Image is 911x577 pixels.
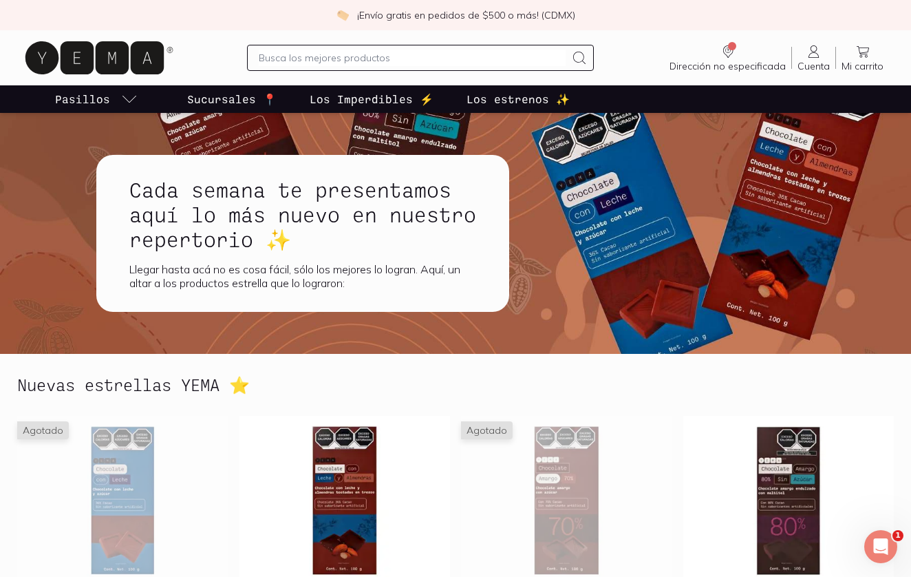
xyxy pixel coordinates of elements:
span: Cuenta [797,60,830,72]
h1: Cada semana te presentamos aquí lo más nuevo en nuestro repertorio ✨ [129,177,476,251]
a: Mi carrito [836,43,889,72]
a: Los estrenos ✨ [464,85,572,113]
h2: Nuevas estrellas YEMA ⭐️ [17,376,250,394]
p: ¡Envío gratis en pedidos de $500 o más! (CDMX) [357,8,575,22]
a: pasillo-todos-link [52,85,140,113]
a: Dirección no especificada [664,43,791,72]
span: Dirección no especificada [669,60,786,72]
div: Llegar hasta acá no es cosa fácil, sólo los mejores lo logran. Aquí, un altar a los productos est... [129,262,476,290]
input: Busca los mejores productos [259,50,566,66]
span: Mi carrito [842,60,883,72]
img: check [336,9,349,21]
a: Cuenta [792,43,835,72]
span: 1 [892,530,903,541]
span: Agotado [461,421,513,439]
a: Los Imperdibles ⚡️ [307,85,436,113]
p: Sucursales 📍 [187,91,277,107]
span: Agotado [17,421,69,439]
p: Pasillos [55,91,110,107]
a: Sucursales 📍 [184,85,279,113]
iframe: Intercom live chat [864,530,897,563]
p: Los Imperdibles ⚡️ [310,91,433,107]
a: Cada semana te presentamos aquí lo más nuevo en nuestro repertorio ✨Llegar hasta acá no es cosa f... [96,155,553,312]
p: Los estrenos ✨ [467,91,570,107]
